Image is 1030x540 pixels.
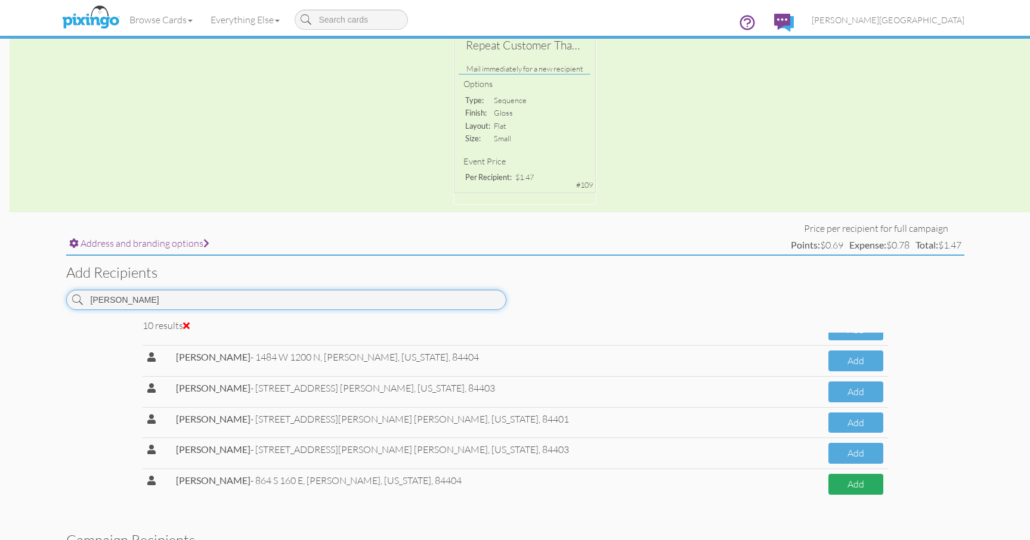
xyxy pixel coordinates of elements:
span: - [176,474,253,486]
td: Price per recipient for full campaign [788,222,964,235]
span: [PERSON_NAME], [414,443,569,455]
span: [PERSON_NAME][GEOGRAPHIC_DATA] [812,15,964,25]
button: Add [828,474,883,495]
span: [US_STATE], [491,443,540,455]
span: 84404 [452,351,479,363]
a: Everything Else [202,5,289,35]
strong: [PERSON_NAME] [176,443,250,455]
button: Add [828,350,883,371]
span: [US_STATE], [427,320,476,332]
img: pixingo logo [59,3,122,33]
span: 84404 [435,474,462,486]
strong: [PERSON_NAME] [176,351,250,362]
strong: Expense: [849,239,886,250]
span: - [176,413,253,425]
span: [US_STATE], [491,413,540,425]
button: Add [828,412,883,433]
img: comments.svg [774,14,794,32]
a: Browse Cards [120,5,202,35]
strong: Total: [915,239,938,250]
span: [STREET_ADDRESS] [255,382,338,394]
span: - [176,351,253,363]
div: 10 results [143,319,888,333]
span: 84403 [542,443,569,455]
strong: [PERSON_NAME] [176,474,250,486]
a: [PERSON_NAME][GEOGRAPHIC_DATA] [803,5,973,35]
span: [US_STATE], [401,351,450,363]
span: 669 E 3125 N, [255,320,313,332]
td: $1.47 [913,235,964,255]
span: 864 S 160 E, [255,474,305,486]
span: - [176,443,253,455]
strong: Points: [791,239,820,250]
button: Add [828,443,883,464]
span: 84403 [468,382,495,394]
strong: [PERSON_NAME] [176,382,250,393]
span: 84414 [478,320,505,332]
span: [STREET_ADDRESS][PERSON_NAME] [255,413,412,425]
span: [PERSON_NAME], [324,351,479,363]
strong: [PERSON_NAME] [176,413,250,424]
td: $0.69 [788,235,846,255]
span: [PERSON_NAME], [340,382,495,394]
span: [PERSON_NAME], [307,474,462,486]
span: [US_STATE], [384,474,433,486]
span: [PERSON_NAME], [414,413,569,425]
h3: Add recipients [66,265,964,280]
span: - [176,382,253,394]
span: NORTH [PERSON_NAME], [314,320,505,332]
span: [STREET_ADDRESS][PERSON_NAME] [255,443,412,455]
input: Search contact and group names [66,290,506,310]
span: 84401 [542,413,569,425]
span: - [176,320,253,332]
span: [US_STATE], [417,382,466,394]
td: $0.78 [846,235,913,255]
span: Address and branding options [81,237,209,249]
input: Search cards [295,10,408,30]
span: 1484 W 1200 N, [255,351,322,363]
button: Add [828,381,883,402]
